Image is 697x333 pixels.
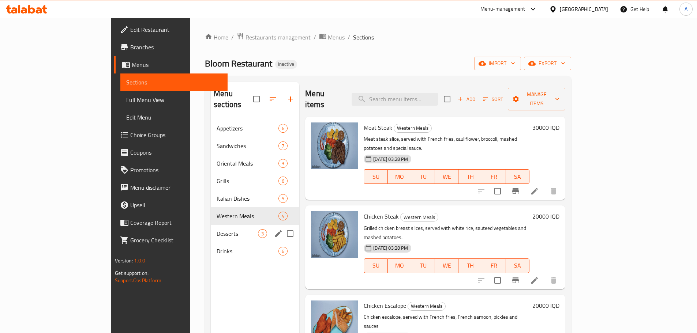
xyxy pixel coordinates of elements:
div: Grills6 [211,172,299,190]
span: Sort items [478,94,508,105]
div: Sandwiches7 [211,137,299,155]
span: 6 [279,178,287,185]
span: SU [367,260,385,271]
button: Branch-specific-item [507,272,524,289]
span: MO [391,171,409,182]
span: Version: [115,256,133,265]
button: export [524,57,571,70]
a: Upsell [114,196,228,214]
h2: Menu items [305,88,343,110]
button: Branch-specific-item [507,182,524,200]
span: 4 [279,213,287,220]
div: Western Meals [400,213,438,222]
button: SA [506,258,530,273]
div: Drinks6 [211,242,299,260]
span: 1.0.0 [134,256,145,265]
div: Desserts3edit [211,225,299,242]
div: items [278,124,288,133]
button: edit [273,228,284,239]
p: Chicken escalope, served with French fries, French samoon, pickles and sauces [364,313,529,331]
img: Chicken Steak [311,211,358,258]
a: Edit Menu [120,109,228,126]
span: Desserts [217,229,258,238]
span: Appetizers [217,124,278,133]
span: Upsell [130,201,222,209]
button: Add section [282,90,299,108]
span: Restaurants management [246,33,311,42]
button: SU [364,169,387,184]
span: A [685,5,687,13]
input: search [352,93,438,106]
div: Western Meals4 [211,207,299,225]
button: TU [411,258,435,273]
span: Italian Dishes [217,194,278,203]
a: Edit menu item [530,187,539,196]
div: Appetizers6 [211,120,299,137]
button: MO [388,169,412,184]
span: Inactive [275,61,297,67]
button: SU [364,258,387,273]
a: Coverage Report [114,214,228,231]
button: delete [545,272,562,289]
span: 3 [258,230,267,237]
span: import [480,59,515,68]
div: Oriental Meals3 [211,155,299,172]
button: MO [388,258,412,273]
h2: Menu sections [214,88,253,110]
h6: 20000 IQD [532,211,559,222]
button: WE [435,169,459,184]
span: WE [438,260,456,271]
span: Chicken Escalope [364,300,406,311]
span: Branches [130,43,222,52]
h6: 20000 IQD [532,300,559,311]
span: Sort sections [264,90,282,108]
a: Full Menu View [120,91,228,109]
button: TH [458,169,482,184]
a: Restaurants management [237,33,311,42]
span: Menus [132,60,222,69]
div: Western Meals [408,302,446,311]
span: 3 [279,160,287,167]
a: Menus [319,33,345,42]
span: Grocery Checklist [130,236,222,245]
a: Coupons [114,144,228,161]
span: FR [485,260,503,271]
button: Manage items [508,88,565,110]
p: Grilled chicken breast slices, served with white rice, sauteed vegetables and mashed potatoes. [364,224,529,242]
div: Italian Dishes5 [211,190,299,207]
span: Edit Menu [126,113,222,122]
span: Manage items [514,90,559,108]
li: / [348,33,350,42]
span: 6 [279,125,287,132]
span: 5 [279,195,287,202]
span: Sections [126,78,222,87]
div: items [278,247,288,256]
span: FR [485,171,503,182]
span: Coupons [130,148,222,157]
span: Select to update [490,183,505,199]
a: Menu disclaimer [114,179,228,196]
nav: breadcrumb [205,33,571,42]
button: delete [545,182,562,200]
span: Sort [483,95,503,103]
span: TU [414,171,432,182]
button: TU [411,169,435,184]
span: WE [438,171,456,182]
span: Western Meals [401,213,438,222]
span: MO [391,260,409,271]
span: Western Meals [408,302,445,310]
span: Coverage Report [130,218,222,227]
div: items [278,212,288,220]
li: / [231,33,234,42]
span: [DATE] 03:28 PM [370,245,411,251]
div: Western Meals [394,124,432,133]
span: 6 [279,248,287,255]
img: Meat Steak [311,122,358,169]
span: Get support on: [115,268,149,278]
a: Grocery Checklist [114,231,228,249]
span: Edit Restaurant [130,25,222,34]
span: Menus [328,33,345,42]
span: Sandwiches [217,141,278,150]
span: Grills [217,177,278,185]
span: Meat Steak [364,122,392,133]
